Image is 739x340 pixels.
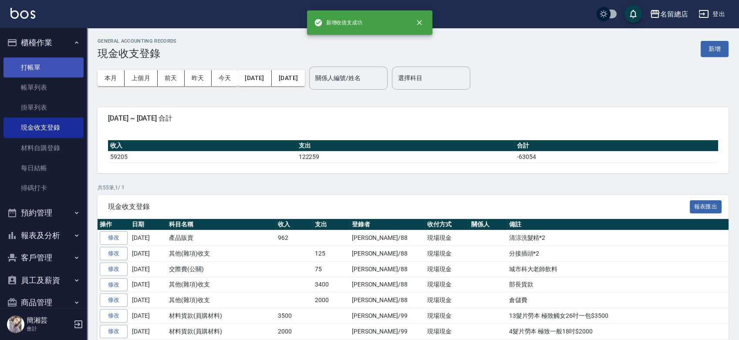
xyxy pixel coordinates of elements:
[507,308,729,324] td: 13髮片勞本 極致觸女26吋一包$3500
[690,202,722,210] a: 報表匯出
[272,70,305,86] button: [DATE]
[425,230,469,246] td: 現場現金
[350,277,425,293] td: [PERSON_NAME]/88
[27,325,71,333] p: 會計
[3,138,84,158] a: 材料自購登錄
[100,247,128,260] a: 修改
[690,200,722,214] button: 報表匯出
[276,308,313,324] td: 3500
[425,323,469,339] td: 現場現金
[410,13,429,32] button: close
[276,323,313,339] td: 2000
[507,261,729,277] td: 城市科大老師飲料
[507,323,729,339] td: 4髮片勞本 極致一般18吋$2000
[297,151,515,162] td: 122259
[98,38,177,44] h2: GENERAL ACCOUNTING RECORDS
[3,291,84,314] button: 商品管理
[167,246,276,262] td: 其他(雜項)收支
[313,293,350,308] td: 2000
[425,277,469,293] td: 現場現金
[130,230,167,246] td: [DATE]
[10,8,35,19] img: Logo
[98,70,125,86] button: 本月
[3,158,84,178] a: 每日結帳
[425,308,469,324] td: 現場現金
[425,219,469,230] th: 收付方式
[313,277,350,293] td: 3400
[507,277,729,293] td: 部長貨款
[212,70,238,86] button: 今天
[108,151,297,162] td: 59205
[167,277,276,293] td: 其他(雜項)收支
[515,140,718,151] th: 合計
[350,246,425,262] td: [PERSON_NAME]/88
[3,77,84,98] a: 帳單列表
[125,70,158,86] button: 上個月
[3,178,84,198] a: 掃碼打卡
[425,246,469,262] td: 現場現金
[297,140,515,151] th: 支出
[238,70,271,86] button: [DATE]
[276,219,313,230] th: 收入
[7,316,24,333] img: Person
[469,219,507,230] th: 關係人
[507,230,729,246] td: 清涼洗髮精*2
[695,6,729,22] button: 登出
[100,293,128,307] a: 修改
[98,184,729,192] p: 共 55 筆, 1 / 1
[350,261,425,277] td: [PERSON_NAME]/88
[98,219,130,230] th: 操作
[3,224,84,247] button: 報表及分析
[313,261,350,277] td: 75
[167,230,276,246] td: 產品販賣
[350,219,425,230] th: 登錄者
[98,47,177,60] h3: 現金收支登錄
[515,151,718,162] td: -63054
[350,323,425,339] td: [PERSON_NAME]/99
[108,140,297,151] th: 收入
[314,18,363,27] span: 新增收借支成功
[507,293,729,308] td: 倉儲費
[313,246,350,262] td: 125
[3,246,84,269] button: 客戶管理
[130,219,167,230] th: 日期
[350,308,425,324] td: [PERSON_NAME]/99
[3,269,84,292] button: 員工及薪資
[27,316,71,325] h5: 簡湘芸
[108,202,690,211] span: 現金收支登錄
[158,70,185,86] button: 前天
[624,5,642,23] button: save
[130,277,167,293] td: [DATE]
[660,9,688,20] div: 名留總店
[3,202,84,224] button: 預約管理
[313,219,350,230] th: 支出
[3,118,84,138] a: 現金收支登錄
[276,230,313,246] td: 962
[3,31,84,54] button: 櫃檯作業
[130,261,167,277] td: [DATE]
[100,325,128,338] a: 修改
[507,246,729,262] td: 分接插頭*2
[167,219,276,230] th: 科目名稱
[350,293,425,308] td: [PERSON_NAME]/88
[507,219,729,230] th: 備註
[167,261,276,277] td: 交際費(公關)
[3,98,84,118] a: 掛單列表
[185,70,212,86] button: 昨天
[167,323,276,339] td: 材料貨款(員購材料)
[100,263,128,276] a: 修改
[167,308,276,324] td: 材料貨款(員購材料)
[130,308,167,324] td: [DATE]
[130,323,167,339] td: [DATE]
[425,261,469,277] td: 現場現金
[100,309,128,323] a: 修改
[108,114,718,123] span: [DATE] ~ [DATE] 合計
[130,246,167,262] td: [DATE]
[350,230,425,246] td: [PERSON_NAME]/88
[701,41,729,57] button: 新增
[100,278,128,292] a: 修改
[100,231,128,245] a: 修改
[701,44,729,53] a: 新增
[167,293,276,308] td: 其他(雜項)收支
[425,293,469,308] td: 現場現金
